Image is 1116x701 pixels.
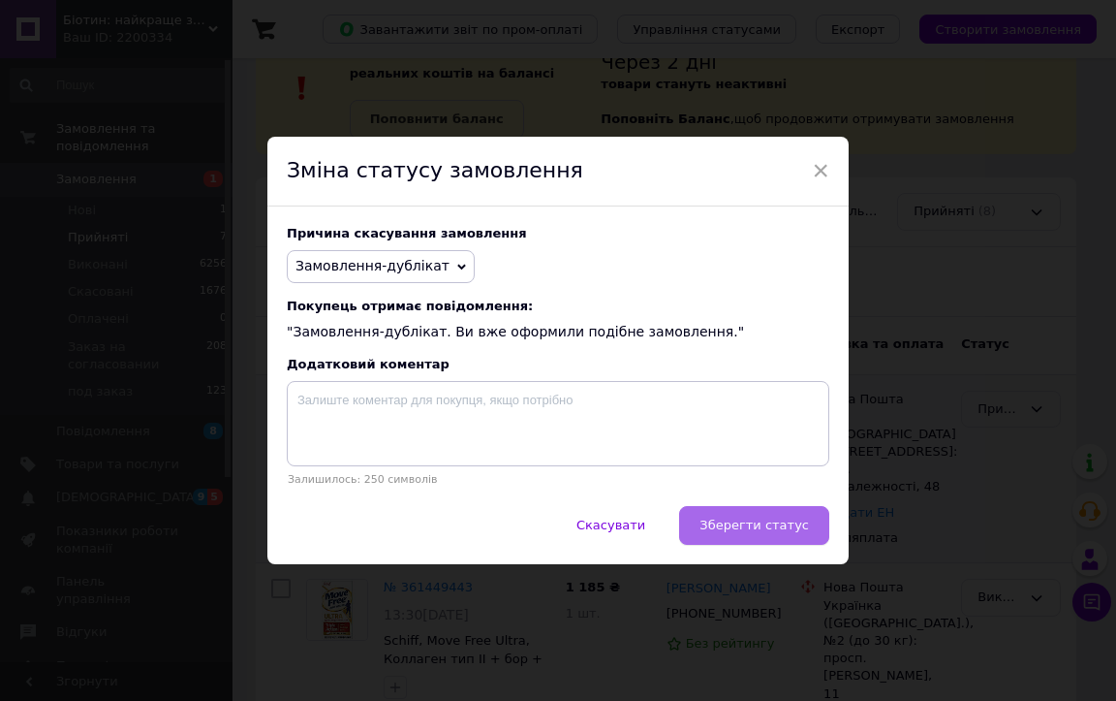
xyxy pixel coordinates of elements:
[699,518,809,532] span: Зберегти статус
[576,518,645,532] span: Скасувати
[295,258,449,273] span: Замовлення-дублікат
[556,506,666,545] button: Скасувати
[287,299,829,342] div: "Замовлення-дублікат. Ви вже оформили подібне замовлення."
[287,473,829,486] p: Залишилось: 250 символів
[287,357,829,371] div: Додатковий коментар
[679,506,829,545] button: Зберегти статус
[287,299,829,313] span: Покупець отримає повідомлення:
[287,226,829,240] div: Причина скасування замовлення
[812,154,829,187] span: ×
[267,137,849,207] div: Зміна статусу замовлення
